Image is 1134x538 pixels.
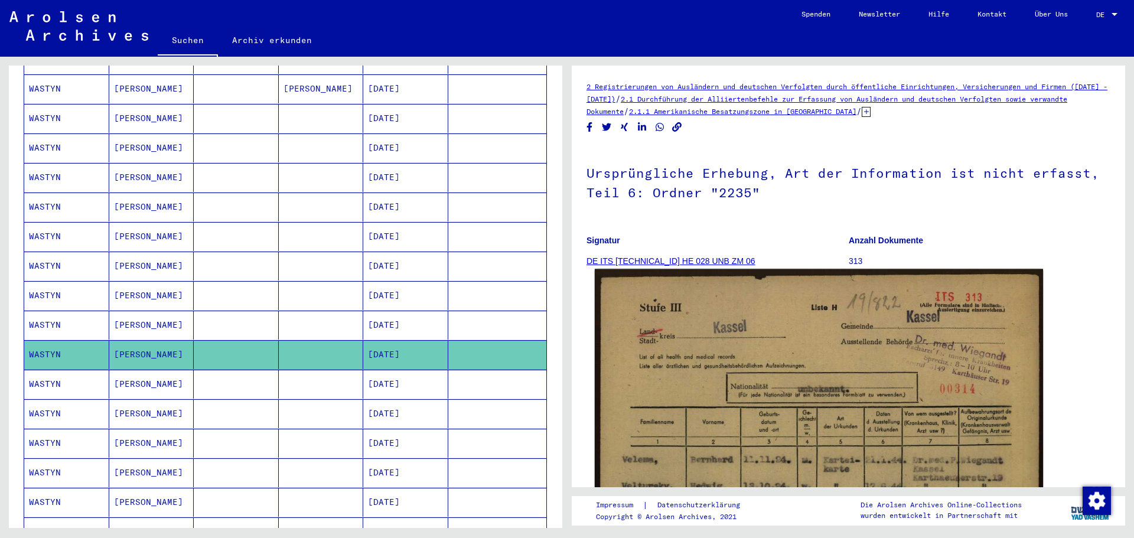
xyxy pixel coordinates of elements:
mat-cell: [PERSON_NAME] [109,281,194,310]
mat-cell: [DATE] [363,222,448,251]
mat-cell: WASTYN [24,74,109,103]
button: Share on Twitter [601,120,613,135]
a: 2.1.1 Amerikanische Besatzungszone in [GEOGRAPHIC_DATA] [629,107,856,116]
mat-cell: [DATE] [363,104,448,133]
mat-cell: WASTYN [24,252,109,281]
mat-cell: [PERSON_NAME] [109,370,194,399]
mat-cell: [PERSON_NAME] [109,458,194,487]
mat-cell: [DATE] [363,370,448,399]
mat-cell: [DATE] [363,74,448,103]
mat-cell: [DATE] [363,133,448,162]
mat-cell: WASTYN [24,458,109,487]
mat-cell: [DATE] [363,193,448,221]
p: 313 [849,255,1110,268]
mat-cell: [DATE] [363,429,448,458]
p: Die Arolsen Archives Online-Collections [861,500,1022,510]
span: / [615,93,621,104]
mat-cell: WASTYN [24,193,109,221]
mat-cell: [PERSON_NAME] [109,252,194,281]
mat-cell: [DATE] [363,252,448,281]
mat-cell: [PERSON_NAME] [109,74,194,103]
span: / [624,106,629,116]
button: Copy link [671,120,683,135]
mat-cell: WASTYN [24,104,109,133]
a: Archiv erkunden [218,26,326,54]
p: wurden entwickelt in Partnerschaft mit [861,510,1022,521]
a: DE ITS [TECHNICAL_ID] HE 028 UNB ZM 06 [586,256,755,266]
a: Suchen [158,26,218,57]
div: | [596,499,754,511]
a: 2.1 Durchführung der Alliiertenbefehle zur Erfassung von Ausländern und deutschen Verfolgten sowi... [586,94,1067,116]
p: Copyright © Arolsen Archives, 2021 [596,511,754,522]
img: Arolsen_neg.svg [9,11,148,41]
img: Zustimmung ändern [1083,487,1111,515]
mat-cell: [PERSON_NAME] [109,163,194,192]
mat-cell: WASTYN [24,429,109,458]
mat-cell: [DATE] [363,488,448,517]
b: Anzahl Dokumente [849,236,923,245]
mat-cell: [DATE] [363,281,448,310]
mat-cell: WASTYN [24,488,109,517]
mat-cell: [PERSON_NAME] [109,399,194,428]
button: Share on LinkedIn [636,120,649,135]
mat-cell: WASTYN [24,340,109,369]
a: Impressum [596,499,643,511]
mat-cell: [PERSON_NAME] [109,488,194,517]
mat-cell: [PERSON_NAME] [279,74,364,103]
mat-cell: [PERSON_NAME] [109,340,194,369]
mat-cell: [DATE] [363,311,448,340]
button: Share on WhatsApp [654,120,666,135]
img: yv_logo.png [1068,495,1113,525]
mat-cell: WASTYN [24,281,109,310]
mat-cell: [DATE] [363,458,448,487]
mat-cell: WASTYN [24,370,109,399]
mat-cell: WASTYN [24,222,109,251]
h1: Ursprüngliche Erhebung, Art der Information ist nicht erfasst, Teil 6: Ordner "2235" [586,146,1110,217]
mat-cell: [DATE] [363,340,448,369]
mat-cell: [PERSON_NAME] [109,193,194,221]
mat-cell: [PERSON_NAME] [109,429,194,458]
button: Share on Xing [618,120,631,135]
button: Share on Facebook [584,120,596,135]
a: Datenschutzerklärung [648,499,754,511]
mat-cell: [DATE] [363,163,448,192]
mat-cell: WASTYN [24,399,109,428]
a: 2 Registrierungen von Ausländern und deutschen Verfolgten durch öffentliche Einrichtungen, Versic... [586,82,1107,103]
span: DE [1096,11,1109,19]
mat-cell: [PERSON_NAME] [109,104,194,133]
mat-cell: [DATE] [363,399,448,428]
mat-cell: [PERSON_NAME] [109,133,194,162]
span: / [856,106,862,116]
mat-cell: WASTYN [24,311,109,340]
b: Signatur [586,236,620,245]
mat-cell: [PERSON_NAME] [109,311,194,340]
mat-cell: WASTYN [24,133,109,162]
mat-cell: WASTYN [24,163,109,192]
mat-cell: [PERSON_NAME] [109,222,194,251]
